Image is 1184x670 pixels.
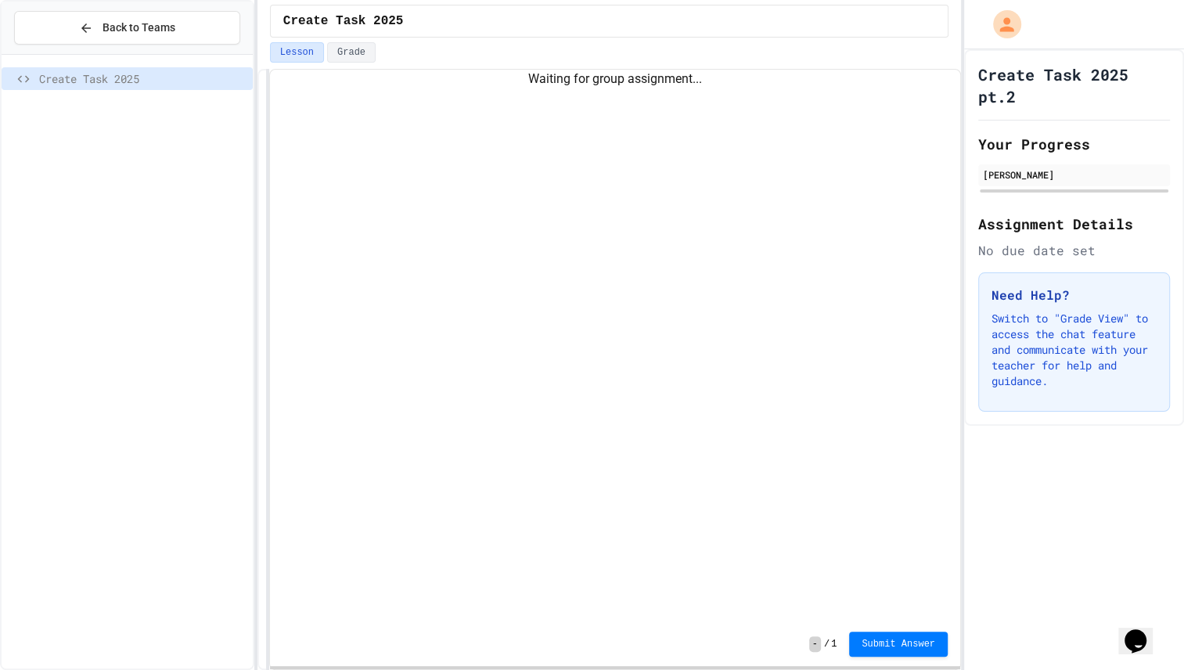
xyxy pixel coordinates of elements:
[991,286,1157,304] h3: Need Help?
[978,133,1170,155] h2: Your Progress
[862,638,935,650] span: Submit Answer
[977,6,1025,42] div: My Account
[327,42,376,63] button: Grade
[103,20,175,36] span: Back to Teams
[831,638,837,650] span: 1
[283,12,404,31] span: Create Task 2025
[824,638,830,650] span: /
[14,11,240,45] button: Back to Teams
[983,167,1165,182] div: [PERSON_NAME]
[978,213,1170,235] h2: Assignment Details
[849,632,948,657] button: Submit Answer
[991,311,1157,389] p: Switch to "Grade View" to access the chat feature and communicate with your teacher for help and ...
[270,42,324,63] button: Lesson
[978,241,1170,260] div: No due date set
[809,636,821,652] span: -
[39,70,247,87] span: Create Task 2025
[270,70,960,88] div: Waiting for group assignment...
[1118,607,1168,654] iframe: chat widget
[978,63,1170,107] h1: Create Task 2025 pt.2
